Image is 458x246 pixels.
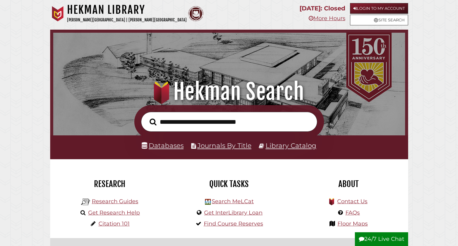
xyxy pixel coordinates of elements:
[92,198,138,205] a: Research Guides
[204,209,263,216] a: Get InterLibrary Loan
[50,6,65,21] img: Calvin University
[212,198,254,205] a: Search MeLCat
[88,209,140,216] a: Get Research Help
[81,197,90,207] img: Hekman Library Logo
[67,17,187,24] p: [PERSON_NAME][GEOGRAPHIC_DATA] | [PERSON_NAME][GEOGRAPHIC_DATA]
[142,141,184,149] a: Databases
[150,118,156,126] i: Search
[293,179,404,189] h2: About
[204,220,263,227] a: Find Course Reserves
[174,179,284,189] h2: Quick Tasks
[60,78,398,105] h1: Hekman Search
[55,179,165,189] h2: Research
[205,199,211,205] img: Hekman Library Logo
[188,6,203,21] img: Calvin Theological Seminary
[99,220,130,227] a: Citation 101
[147,117,159,127] button: Search
[300,3,345,14] p: [DATE]: Closed
[337,220,368,227] a: Floor Maps
[345,209,360,216] a: FAQs
[197,141,251,149] a: Journals By Title
[350,3,408,14] a: Login to My Account
[309,15,345,22] a: More Hours
[337,198,367,205] a: Contact Us
[266,141,316,149] a: Library Catalog
[67,3,187,17] h1: Hekman Library
[350,15,408,25] a: Site Search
